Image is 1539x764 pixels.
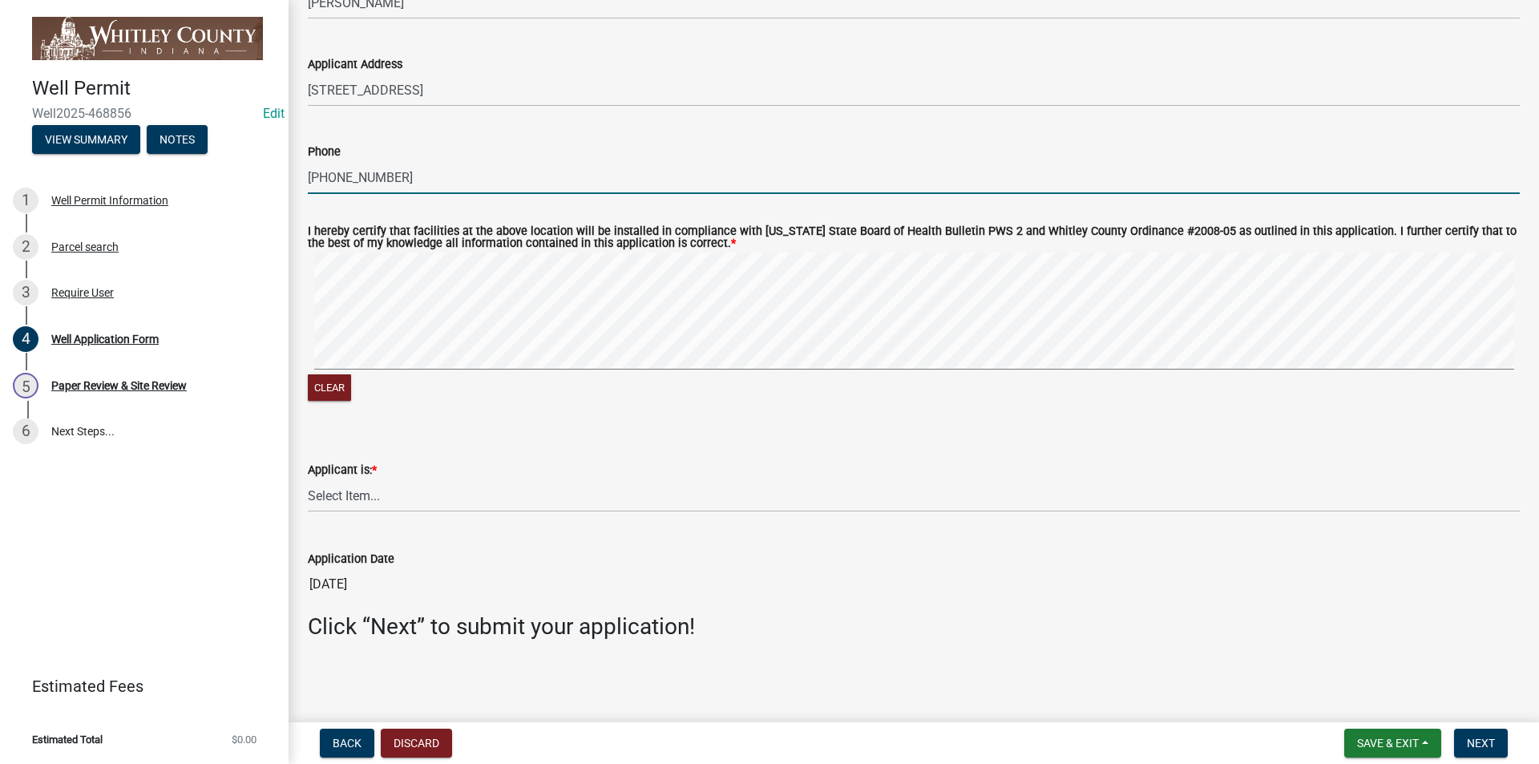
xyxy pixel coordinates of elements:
[51,287,114,298] div: Require User
[381,729,452,758] button: Discard
[1344,729,1441,758] button: Save & Exit
[13,280,38,305] div: 3
[32,17,263,60] img: Whitley County, Indiana
[13,670,263,702] a: Estimated Fees
[13,234,38,260] div: 2
[32,106,256,121] span: Well2025-468856
[13,326,38,352] div: 4
[32,77,276,100] h4: Well Permit
[320,729,374,758] button: Back
[147,135,208,148] wm-modal-confirm: Notes
[308,374,351,401] button: Clear
[1454,729,1508,758] button: Next
[263,106,285,121] a: Edit
[147,125,208,154] button: Notes
[32,734,103,745] span: Estimated Total
[308,554,394,565] label: Application Date
[308,147,341,158] label: Phone
[1467,737,1495,750] span: Next
[1357,737,1419,750] span: Save & Exit
[13,373,38,398] div: 5
[51,241,119,253] div: Parcel search
[51,333,159,345] div: Well Application Form
[308,613,1520,641] h3: Click “Next” to submit your application!
[51,380,187,391] div: Paper Review & Site Review
[333,737,362,750] span: Back
[32,125,140,154] button: View Summary
[308,59,402,71] label: Applicant Address
[32,135,140,148] wm-modal-confirm: Summary
[308,465,377,476] label: Applicant is:
[308,226,1520,249] label: I hereby certify that facilities at the above location will be installed in compliance with [US_S...
[13,418,38,444] div: 6
[13,188,38,213] div: 1
[232,734,256,745] span: $0.00
[263,106,285,121] wm-modal-confirm: Edit Application Number
[51,195,168,206] div: Well Permit Information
